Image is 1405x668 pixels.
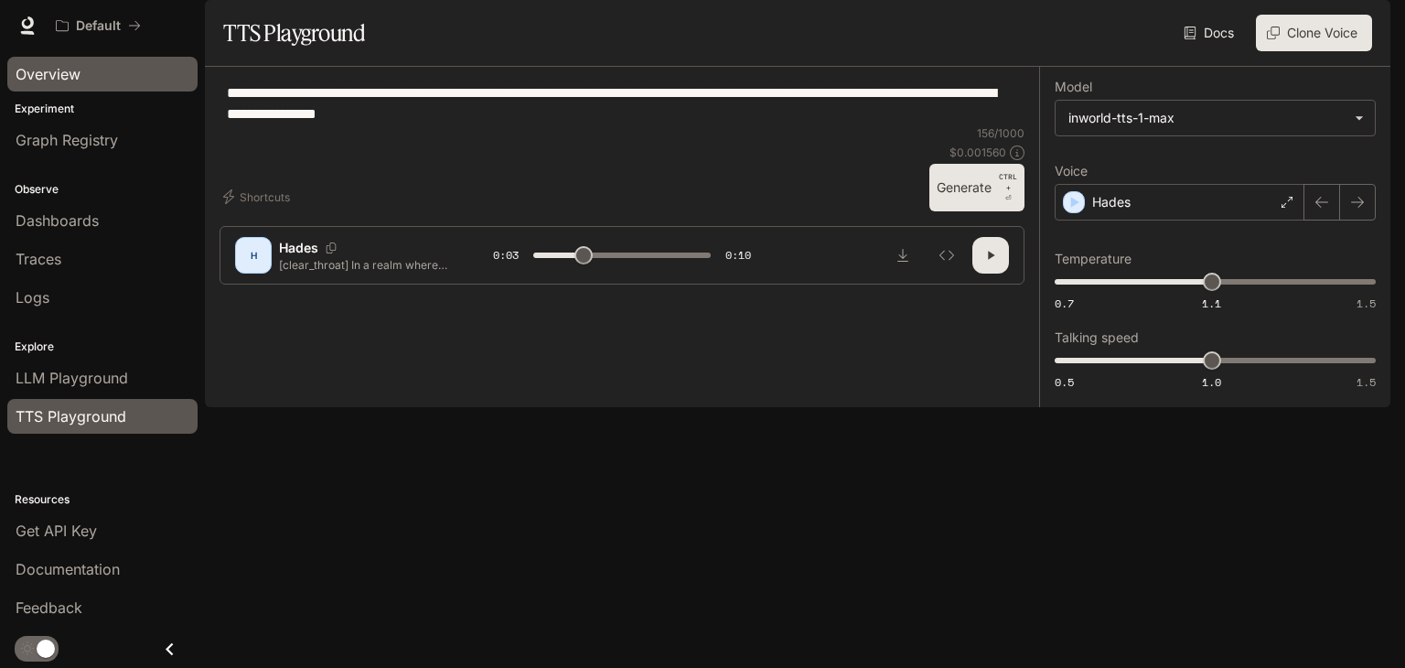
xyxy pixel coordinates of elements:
p: Model [1055,81,1092,93]
p: 156 / 1000 [977,125,1024,141]
button: Inspect [928,237,965,274]
button: Download audio [885,237,921,274]
p: Talking speed [1055,331,1139,344]
p: Default [76,18,121,34]
span: 1.0 [1202,374,1221,390]
p: [clear_throat] In a realm where magic flows like rivers and dragons soar through crimson skies, a... [279,257,449,273]
a: Docs [1180,15,1241,51]
button: Copy Voice ID [318,242,344,253]
span: 1.5 [1357,374,1376,390]
span: 0:10 [725,246,751,264]
p: CTRL + [999,171,1017,193]
div: H [239,241,268,270]
button: GenerateCTRL +⏎ [929,164,1024,211]
p: Hades [279,239,318,257]
button: Clone Voice [1256,15,1372,51]
p: $ 0.001560 [949,145,1006,160]
button: All workspaces [48,7,149,44]
span: 0:03 [493,246,519,264]
div: inworld-tts-1-max [1068,109,1346,127]
p: ⏎ [999,171,1017,204]
h1: TTS Playground [223,15,365,51]
button: Shortcuts [220,182,297,211]
span: 0.7 [1055,296,1074,311]
div: inworld-tts-1-max [1056,101,1375,135]
p: Hades [1092,193,1131,211]
span: 0.5 [1055,374,1074,390]
p: Voice [1055,165,1088,178]
span: 1.5 [1357,296,1376,311]
p: Temperature [1055,253,1132,265]
span: 1.1 [1202,296,1221,311]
